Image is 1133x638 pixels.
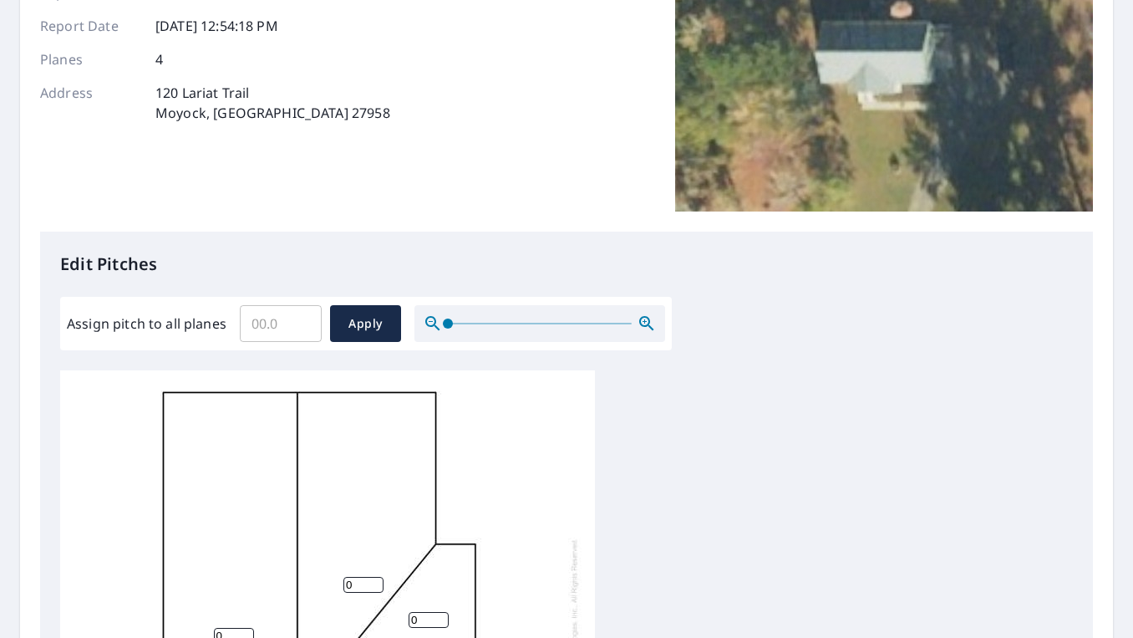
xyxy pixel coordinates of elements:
p: [DATE] 12:54:18 PM [155,16,278,36]
label: Assign pitch to all planes [67,314,226,334]
p: Report Date [40,16,140,36]
p: 4 [155,49,163,69]
p: 120 Lariat Trail Moyock, [GEOGRAPHIC_DATA] 27958 [155,83,390,123]
p: Address [40,83,140,123]
span: Apply [343,314,388,334]
p: Edit Pitches [60,252,1073,277]
button: Apply [330,305,401,342]
p: Planes [40,49,140,69]
input: 00.0 [240,300,322,347]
